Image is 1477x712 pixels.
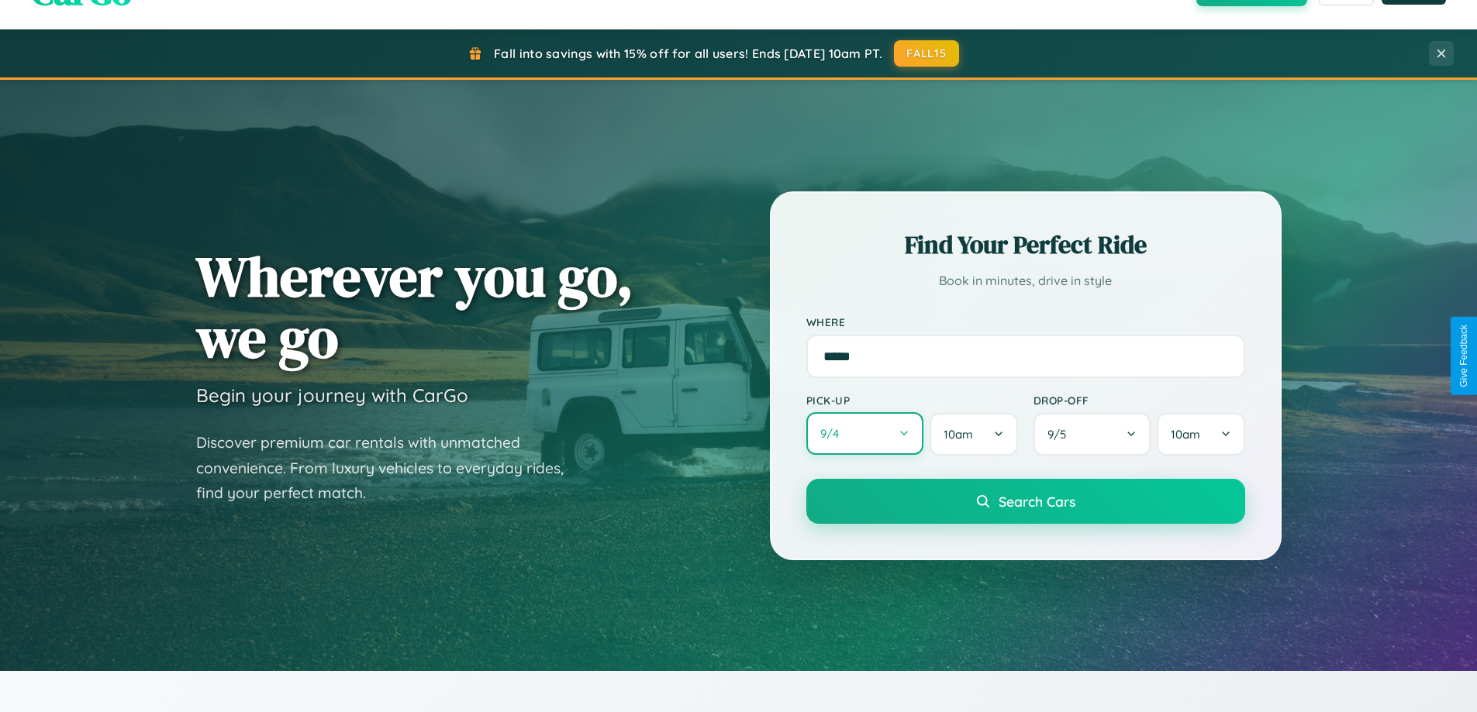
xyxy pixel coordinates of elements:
span: 9 / 4 [820,426,847,441]
div: Give Feedback [1458,325,1469,387]
button: FALL15 [894,40,959,67]
span: 9 / 5 [1047,427,1074,442]
span: 10am [1171,427,1200,442]
label: Drop-off [1034,394,1245,407]
p: Book in minutes, drive in style [806,270,1245,292]
span: Search Cars [999,493,1075,510]
label: Where [806,315,1245,328]
span: Fall into savings with 15% off for all users! Ends [DATE] 10am PT. [494,46,882,61]
span: 10am [944,427,973,442]
p: Discover premium car rentals with unmatched convenience. From luxury vehicles to everyday rides, ... [196,430,584,506]
h3: Begin your journey with CarGo [196,384,468,407]
h1: Wherever you go, we go [196,246,633,368]
button: 10am [930,413,1017,456]
button: 9/4 [806,412,924,455]
label: Pick-up [806,394,1018,407]
button: Search Cars [806,479,1245,524]
button: 9/5 [1034,413,1151,456]
button: 10am [1157,413,1244,456]
h2: Find Your Perfect Ride [806,228,1245,262]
